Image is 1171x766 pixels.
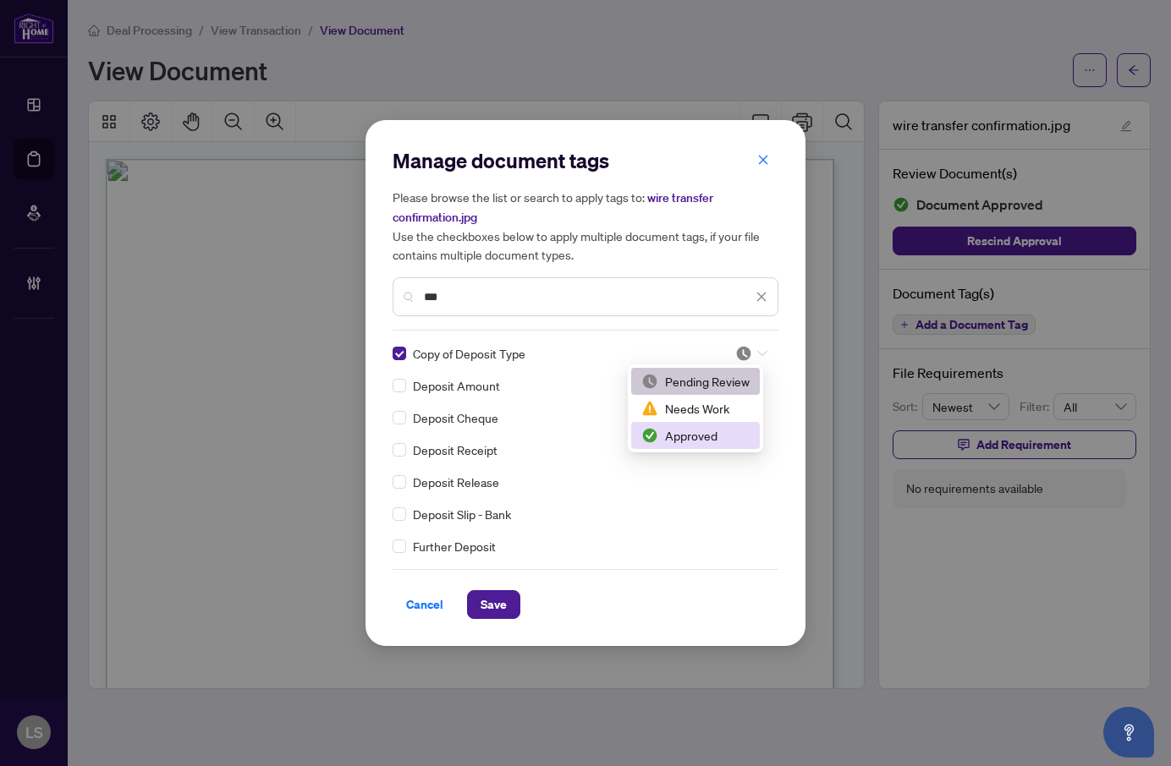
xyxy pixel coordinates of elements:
div: Approved [641,426,750,445]
span: Deposit Release [413,473,499,491]
img: status [735,345,752,362]
span: Deposit Receipt [413,440,498,459]
span: Pending Review [735,345,767,362]
span: close [756,291,767,303]
button: Cancel [393,590,457,619]
span: Deposit Cheque [413,408,498,427]
span: Deposit Amount [413,376,500,395]
h5: Please browse the list or search to apply tags to: Use the checkboxes below to apply multiple doc... [393,188,778,264]
img: status [641,400,658,417]
div: Needs Work [641,399,750,418]
span: Copy of Deposit Type [413,344,525,363]
div: Needs Work [631,395,760,422]
img: status [641,427,658,444]
div: Approved [631,422,760,449]
button: Open asap [1103,707,1154,758]
span: Further Deposit [413,537,496,555]
div: Pending Review [641,372,750,391]
button: Save [467,590,520,619]
h2: Manage document tags [393,147,778,174]
div: Pending Review [631,368,760,395]
span: close [757,154,769,166]
span: Deposit Slip - Bank [413,505,511,523]
span: Cancel [406,591,443,618]
img: status [641,373,658,390]
span: Save [481,591,507,618]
